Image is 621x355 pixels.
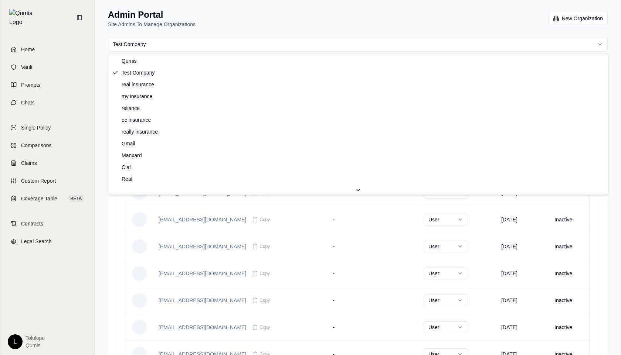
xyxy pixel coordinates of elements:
span: my insurance [122,93,152,100]
span: real insurance [122,81,154,88]
span: Test Company [122,69,155,76]
span: Qumis [122,57,136,65]
span: Claf [122,163,131,171]
span: oc insurance [122,116,151,124]
span: Real [122,175,132,183]
span: reliance [122,104,140,112]
span: Manxard [122,152,142,159]
span: Gmail [122,140,135,147]
span: really insurance [122,128,158,135]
